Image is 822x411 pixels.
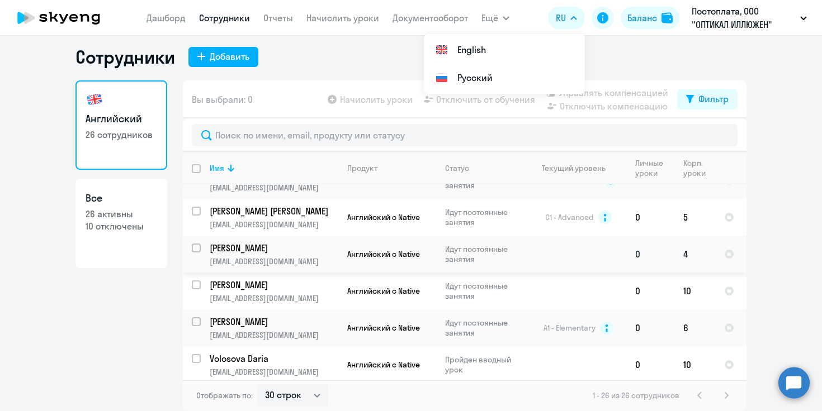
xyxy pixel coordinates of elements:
div: Продукт [347,163,377,173]
td: 5 [674,199,715,236]
p: Пройден вводный урок [445,355,522,375]
p: 10 отключены [86,220,157,232]
a: [PERSON_NAME] [210,242,338,254]
td: 10 [674,273,715,309]
td: 4 [674,236,715,273]
a: [PERSON_NAME] [210,279,338,291]
a: Английский26 сотрудников [75,80,167,170]
div: Имя [210,163,224,173]
button: Балансbalance [621,7,679,29]
a: Все26 активны10 отключены [75,179,167,268]
div: Статус [445,163,522,173]
img: balance [662,12,673,23]
p: 26 сотрудников [86,128,157,141]
div: Текущий уровень [542,163,606,173]
p: [PERSON_NAME] [PERSON_NAME] [210,205,336,217]
td: 0 [626,199,674,236]
p: Постоплата, ООО "ОПТИКАЛ ИЛЛЮЖЕН" [692,4,796,31]
span: A1 - Elementary [544,323,596,333]
td: 6 [674,309,715,346]
td: 0 [626,309,674,346]
h1: Сотрудники [75,46,175,68]
a: [PERSON_NAME] [PERSON_NAME] [210,205,338,217]
span: RU [556,11,566,25]
a: Сотрудники [199,12,250,23]
button: RU [548,7,585,29]
span: C1 - Advanced [545,212,594,222]
td: 0 [626,273,674,309]
a: Документооборот [393,12,468,23]
h3: Английский [86,112,157,126]
p: Идут постоянные занятия [445,281,522,301]
div: Имя [210,163,338,173]
p: [EMAIL_ADDRESS][DOMAIN_NAME] [210,219,338,230]
p: [EMAIL_ADDRESS][DOMAIN_NAME] [210,183,338,193]
img: english [86,90,103,108]
span: Английский с Native [347,249,420,259]
a: Дашборд [147,12,186,23]
span: Вы выбрали: 0 [192,93,253,106]
span: Английский с Native [347,286,420,296]
td: 10 [674,346,715,383]
ul: Ещё [424,34,585,94]
div: Фильтр [698,92,729,106]
a: Начислить уроки [306,12,379,23]
button: Добавить [188,47,258,67]
h3: Все [86,191,157,205]
div: Корп. уроки [683,158,715,178]
span: 1 - 26 из 26 сотрудников [593,390,679,400]
td: 0 [626,236,674,273]
p: [PERSON_NAME] [210,316,336,328]
p: 26 активны [86,208,157,220]
span: Английский с Native [347,323,420,333]
p: Идут постоянные занятия [445,207,522,227]
button: Постоплата, ООО "ОПТИКАЛ ИЛЛЮЖЕН" [686,4,812,31]
a: Отчеты [263,12,293,23]
span: Английский с Native [347,212,420,222]
button: Фильтр [677,89,738,109]
div: Текущий уровень [531,163,626,173]
p: Идут постоянные занятия [445,244,522,264]
div: Личные уроки [635,158,674,178]
input: Поиск по имени, email, продукту или статусу [192,124,738,146]
button: Ещё [481,7,509,29]
p: Volosova Daria [210,352,336,365]
a: [PERSON_NAME] [210,316,338,328]
a: Volosova Daria [210,352,338,365]
span: Ещё [481,11,498,25]
p: Идут постоянные занятия [445,318,522,338]
img: Русский [435,71,448,84]
img: English [435,43,448,56]
div: Личные уроки [635,158,667,178]
span: Отображать по: [196,390,253,400]
div: Корп. уроки [683,158,707,178]
div: Добавить [210,50,249,63]
p: [EMAIL_ADDRESS][DOMAIN_NAME] [210,256,338,266]
div: Баланс [627,11,657,25]
p: [EMAIL_ADDRESS][DOMAIN_NAME] [210,293,338,303]
td: 0 [626,346,674,383]
p: [PERSON_NAME] [210,242,336,254]
p: [EMAIL_ADDRESS][DOMAIN_NAME] [210,330,338,340]
p: [EMAIL_ADDRESS][DOMAIN_NAME] [210,367,338,377]
span: Английский с Native [347,360,420,370]
p: [PERSON_NAME] [210,279,336,291]
div: Продукт [347,163,436,173]
div: Статус [445,163,469,173]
